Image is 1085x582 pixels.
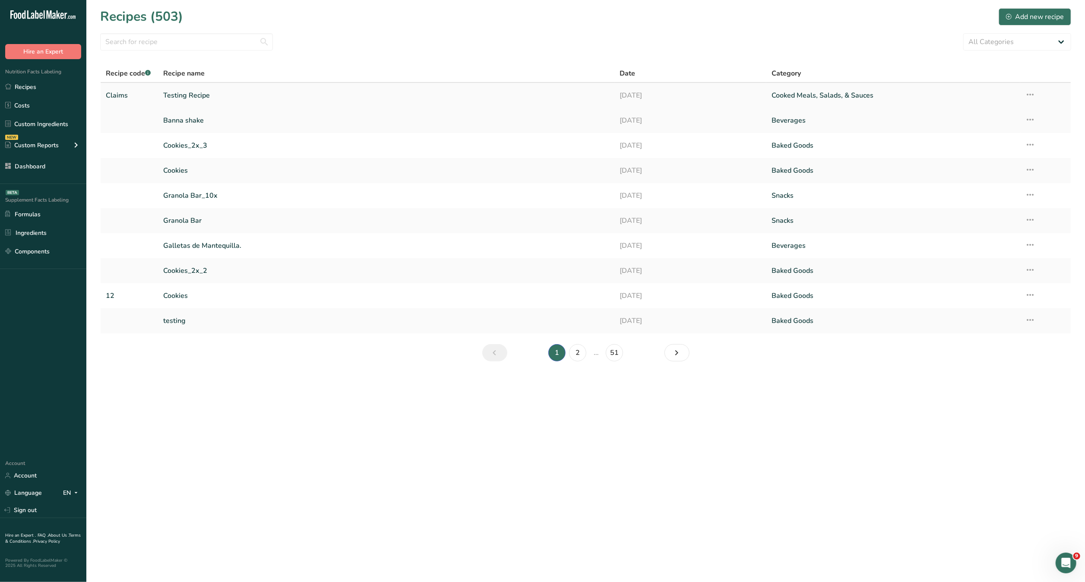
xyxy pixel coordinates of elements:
[5,485,42,500] a: Language
[5,558,81,568] div: Powered By FoodLabelMaker © 2025 All Rights Reserved
[772,312,1015,330] a: Baked Goods
[569,344,586,361] a: Page 2.
[620,262,761,280] a: [DATE]
[163,68,205,79] span: Recipe name
[620,237,761,255] a: [DATE]
[5,532,36,538] a: Hire an Expert .
[620,111,761,130] a: [DATE]
[772,68,801,79] span: Category
[163,86,609,104] a: Testing Recipe
[48,532,69,538] a: About Us .
[33,538,60,544] a: Privacy Policy
[999,8,1071,25] button: Add new recipe
[163,262,609,280] a: Cookies_2x_2
[5,532,81,544] a: Terms & Conditions .
[5,44,81,59] button: Hire an Expert
[620,312,761,330] a: [DATE]
[106,69,151,78] span: Recipe code
[664,344,690,361] a: Next page
[163,111,609,130] a: Banna shake
[772,111,1015,130] a: Beverages
[620,212,761,230] a: [DATE]
[163,212,609,230] a: Granola Bar
[772,212,1015,230] a: Snacks
[620,287,761,305] a: [DATE]
[482,344,507,361] a: Previous page
[6,190,19,195] div: BETA
[106,287,153,305] a: 12
[772,86,1015,104] a: Cooked Meals, Salads, & Sauces
[163,136,609,155] a: Cookies_2x_3
[100,7,183,26] h1: Recipes (503)
[772,161,1015,180] a: Baked Goods
[1006,12,1064,22] div: Add new recipe
[772,237,1015,255] a: Beverages
[620,86,761,104] a: [DATE]
[620,187,761,205] a: [DATE]
[163,187,609,205] a: Granola Bar_10x
[163,312,609,330] a: testing
[106,86,153,104] a: Claims
[1073,553,1080,560] span: 9
[63,488,81,498] div: EN
[100,33,273,51] input: Search for recipe
[163,161,609,180] a: Cookies
[620,161,761,180] a: [DATE]
[772,187,1015,205] a: Snacks
[5,135,18,140] div: NEW
[772,287,1015,305] a: Baked Goods
[620,136,761,155] a: [DATE]
[620,68,635,79] span: Date
[1056,553,1076,573] iframe: Intercom live chat
[772,136,1015,155] a: Baked Goods
[38,532,48,538] a: FAQ .
[5,141,59,150] div: Custom Reports
[772,262,1015,280] a: Baked Goods
[163,287,609,305] a: Cookies
[163,237,609,255] a: Galletas de Mantequilla.
[606,344,623,361] a: Page 51.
